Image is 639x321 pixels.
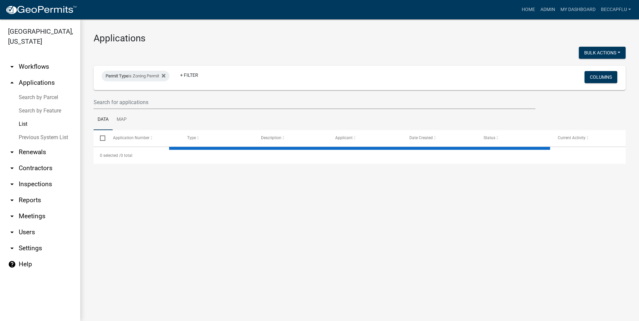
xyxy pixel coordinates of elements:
[329,130,403,146] datatable-header-cell: Applicant
[551,130,626,146] datatable-header-cell: Current Activity
[519,3,538,16] a: Home
[484,135,495,140] span: Status
[8,164,16,172] i: arrow_drop_down
[403,130,477,146] datatable-header-cell: Date Created
[8,63,16,71] i: arrow_drop_down
[94,109,113,130] a: Data
[113,135,149,140] span: Application Number
[106,73,128,78] span: Permit Type
[579,47,626,59] button: Bulk Actions
[187,135,196,140] span: Type
[335,135,353,140] span: Applicant
[106,130,180,146] datatable-header-cell: Application Number
[102,71,169,81] div: is Zoning Permit
[8,148,16,156] i: arrow_drop_down
[477,130,551,146] datatable-header-cell: Status
[8,260,16,268] i: help
[180,130,255,146] datatable-header-cell: Type
[94,130,106,146] datatable-header-cell: Select
[538,3,558,16] a: Admin
[409,135,433,140] span: Date Created
[100,153,121,158] span: 0 selected /
[175,69,204,81] a: + Filter
[255,130,329,146] datatable-header-cell: Description
[94,33,626,44] h3: Applications
[8,196,16,204] i: arrow_drop_down
[8,180,16,188] i: arrow_drop_down
[585,71,617,83] button: Columns
[598,3,634,16] a: BeccaPflu
[113,109,131,130] a: Map
[8,212,16,220] i: arrow_drop_down
[558,3,598,16] a: My Dashboard
[8,79,16,87] i: arrow_drop_up
[261,135,281,140] span: Description
[8,244,16,252] i: arrow_drop_down
[8,228,16,236] i: arrow_drop_down
[558,135,586,140] span: Current Activity
[94,147,626,164] div: 0 total
[94,95,535,109] input: Search for applications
